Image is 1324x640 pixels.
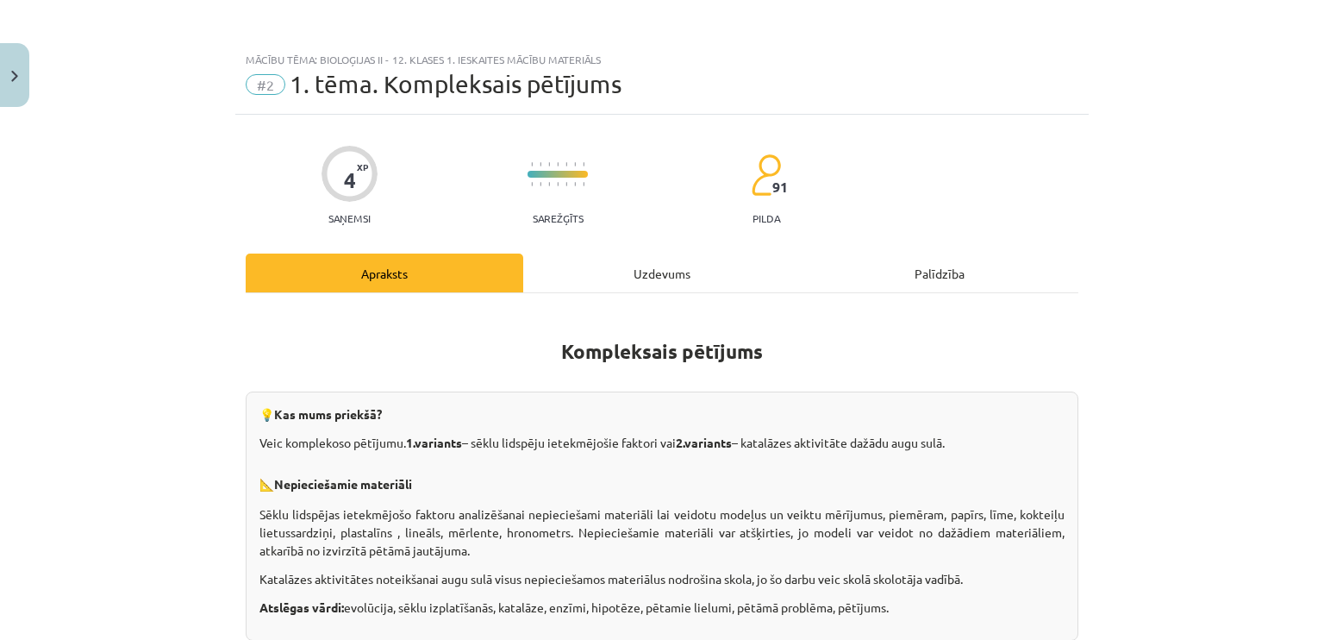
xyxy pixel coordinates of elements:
[259,462,1065,495] p: 📐
[259,599,1065,617] p: evolūcija, sēklu izplatīšanās, katalāze, enzīmi, hipotēze, pētamie lielumi, pētāmā problēma, pētī...
[246,254,523,292] div: Apraksts
[574,182,576,186] img: icon-short-line-57e1e144782c952c97e751825c79c345078a6d821885a25fce030b3d8c18986b.svg
[561,339,763,364] strong: Kompleksais pētījums
[751,154,781,197] img: students-c634bb4e5e11cddfef0936a35e636f08e4e9abd3cc4e673bd6f9a4125e45ecb1.svg
[565,162,567,166] img: icon-short-line-57e1e144782c952c97e751825c79c345078a6d821885a25fce030b3d8c18986b.svg
[274,476,412,492] strong: Nepieciešamie materiāli
[557,182,559,186] img: icon-short-line-57e1e144782c952c97e751825c79c345078a6d821885a25fce030b3d8c18986b.svg
[676,435,732,450] strong: 2.variants
[523,254,801,292] div: Uzdevums
[531,162,533,166] img: icon-short-line-57e1e144782c952c97e751825c79c345078a6d821885a25fce030b3d8c18986b.svg
[246,53,1078,66] div: Mācību tēma: Bioloģijas ii - 12. klases 1. ieskaites mācību materiāls
[259,570,1065,588] p: Katalāzes aktivitātes noteikšanai augu sulā visus nepieciešamos materiālus nodrošina skola, jo šo...
[357,162,368,172] span: XP
[290,70,621,98] span: 1. tēma. Kompleksais pētījums
[246,74,285,95] span: #2
[565,182,567,186] img: icon-short-line-57e1e144782c952c97e751825c79c345078a6d821885a25fce030b3d8c18986b.svg
[274,406,382,422] strong: Kas mums priekšā?
[548,182,550,186] img: icon-short-line-57e1e144782c952c97e751825c79c345078a6d821885a25fce030b3d8c18986b.svg
[557,162,559,166] img: icon-short-line-57e1e144782c952c97e751825c79c345078a6d821885a25fce030b3d8c18986b.svg
[533,212,584,224] p: Sarežģīts
[540,182,541,186] img: icon-short-line-57e1e144782c952c97e751825c79c345078a6d821885a25fce030b3d8c18986b.svg
[344,168,356,192] div: 4
[322,212,378,224] p: Saņemsi
[801,254,1078,292] div: Palīdzība
[259,599,344,615] strong: Atslēgas vārdi:
[259,405,1065,424] p: 💡
[772,179,788,195] span: 91
[753,212,780,224] p: pilda
[406,435,462,450] strong: 1.variants
[259,505,1065,560] p: Sēklu lidspējas ietekmējošo faktoru analizēšanai nepieciešami materiāli lai veidotu modeļus un ve...
[583,162,584,166] img: icon-short-line-57e1e144782c952c97e751825c79c345078a6d821885a25fce030b3d8c18986b.svg
[531,182,533,186] img: icon-short-line-57e1e144782c952c97e751825c79c345078a6d821885a25fce030b3d8c18986b.svg
[548,162,550,166] img: icon-short-line-57e1e144782c952c97e751825c79c345078a6d821885a25fce030b3d8c18986b.svg
[540,162,541,166] img: icon-short-line-57e1e144782c952c97e751825c79c345078a6d821885a25fce030b3d8c18986b.svg
[583,182,584,186] img: icon-short-line-57e1e144782c952c97e751825c79c345078a6d821885a25fce030b3d8c18986b.svg
[11,71,18,82] img: icon-close-lesson-0947bae3869378f0d4975bcd49f059093ad1ed9edebbc8119c70593378902aed.svg
[259,434,1065,452] p: Veic komplekoso pētījumu. – sēklu lidspēju ietekmējošie faktori vai – katalāzes aktivitāte dažādu...
[574,162,576,166] img: icon-short-line-57e1e144782c952c97e751825c79c345078a6d821885a25fce030b3d8c18986b.svg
